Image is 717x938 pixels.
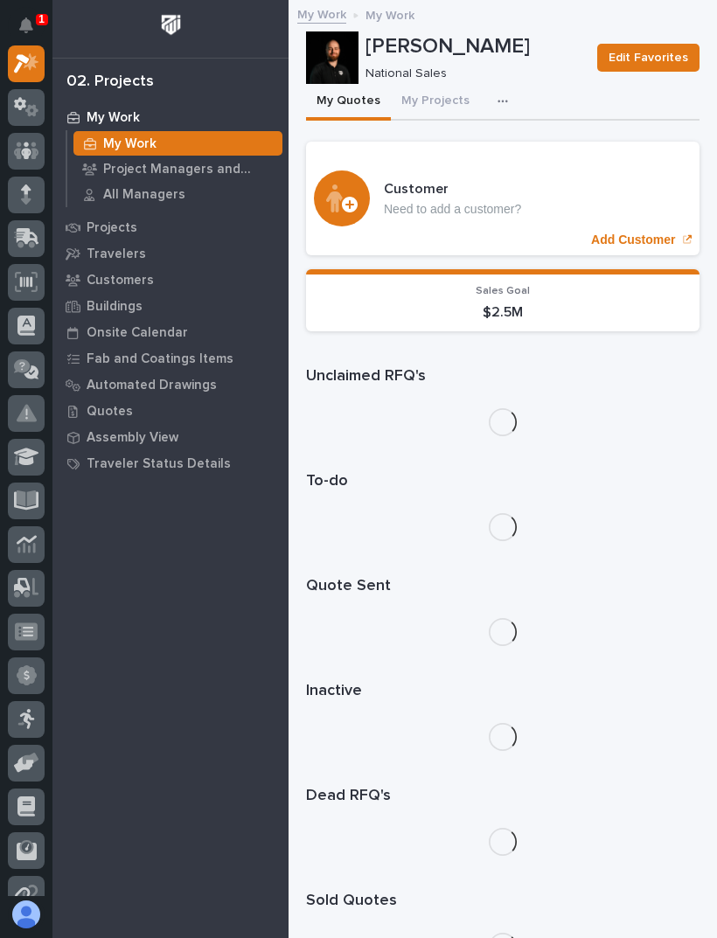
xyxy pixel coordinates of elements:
[597,44,700,72] button: Edit Favorites
[52,345,289,372] a: Fab and Coatings Items
[297,3,346,24] a: My Work
[52,372,289,398] a: Automated Drawings
[87,110,140,126] p: My Work
[52,240,289,267] a: Travelers
[87,220,137,236] p: Projects
[87,273,154,288] p: Customers
[306,576,700,597] h1: Quote Sent
[87,456,231,472] p: Traveler Status Details
[306,681,700,702] h1: Inactive
[87,247,146,262] p: Travelers
[67,182,289,206] a: All Managers
[384,180,521,198] h3: Customer
[8,896,45,933] button: users-avatar
[87,351,233,367] p: Fab and Coatings Items
[52,319,289,345] a: Onsite Calendar
[365,4,414,24] p: My Work
[67,156,289,181] a: Project Managers and Engineers
[52,214,289,240] a: Projects
[103,136,157,152] p: My Work
[103,187,185,203] p: All Managers
[8,7,45,44] button: Notifications
[306,471,700,492] h1: To-do
[52,450,289,476] a: Traveler Status Details
[38,13,45,25] p: 1
[476,286,530,296] span: Sales Goal
[317,304,689,321] p: $2.5M
[306,366,700,387] h1: Unclaimed RFQ's
[52,293,289,319] a: Buildings
[591,233,675,247] p: Add Customer
[155,9,187,41] img: Workspace Logo
[66,73,154,92] div: 02. Projects
[52,398,289,424] a: Quotes
[391,84,480,121] button: My Projects
[365,66,576,81] p: National Sales
[22,17,45,45] div: Notifications1
[306,786,700,807] h1: Dead RFQ's
[384,202,521,217] p: Need to add a customer?
[87,299,143,315] p: Buildings
[306,84,391,121] button: My Quotes
[306,142,700,255] a: Add Customer
[52,104,289,130] a: My Work
[52,267,289,293] a: Customers
[52,424,289,450] a: Assembly View
[87,325,188,341] p: Onsite Calendar
[365,34,583,59] p: [PERSON_NAME]
[87,378,217,393] p: Automated Drawings
[306,891,700,912] h1: Sold Quotes
[67,131,289,156] a: My Work
[103,162,275,177] p: Project Managers and Engineers
[87,430,178,446] p: Assembly View
[87,404,133,420] p: Quotes
[609,47,688,68] span: Edit Favorites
